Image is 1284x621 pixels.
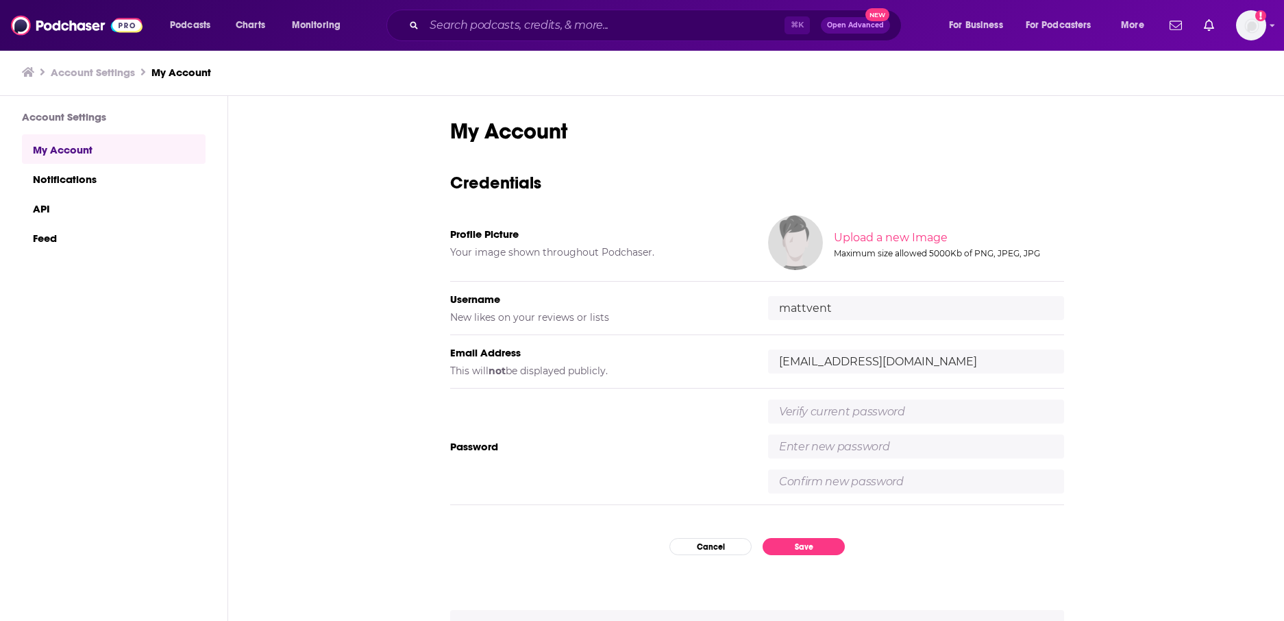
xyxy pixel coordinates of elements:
h3: Account Settings [22,110,206,123]
b: not [489,365,506,377]
a: Show notifications dropdown [1198,14,1220,37]
span: More [1121,16,1144,35]
button: open menu [1111,14,1161,36]
span: ⌘ K [785,16,810,34]
img: Podchaser - Follow, Share and Rate Podcasts [11,12,143,38]
h1: My Account [450,118,1064,145]
button: open menu [939,14,1020,36]
button: open menu [282,14,358,36]
span: Logged in as mattvent [1236,10,1266,40]
a: Charts [227,14,273,36]
button: Save [763,538,845,555]
span: Open Advanced [827,22,884,29]
h5: Your image shown throughout Podchaser. [450,246,746,258]
h5: Username [450,293,746,306]
img: User Profile [1236,10,1266,40]
input: Verify current password [768,400,1064,424]
h5: Email Address [450,346,746,359]
h5: New likes on your reviews or lists [450,311,746,324]
a: Show notifications dropdown [1164,14,1187,37]
span: Podcasts [170,16,210,35]
input: Confirm new password [768,470,1064,494]
a: My Account [151,66,211,79]
span: Monitoring [292,16,341,35]
img: Your profile image [768,215,823,270]
h5: Password [450,440,746,453]
a: API [22,193,206,223]
div: Search podcasts, credits, & more... [399,10,915,41]
button: open menu [1017,14,1111,36]
a: Feed [22,223,206,252]
div: Maximum size allowed 5000Kb of PNG, JPEG, JPG [834,248,1061,258]
a: Notifications [22,164,206,193]
button: Open AdvancedNew [821,17,890,34]
button: open menu [160,14,228,36]
input: Search podcasts, credits, & more... [424,14,785,36]
span: For Podcasters [1026,16,1091,35]
svg: Add a profile image [1255,10,1266,21]
a: Account Settings [51,66,135,79]
input: username [768,296,1064,320]
input: email [768,350,1064,374]
span: For Business [949,16,1003,35]
button: Show profile menu [1236,10,1266,40]
input: Enter new password [768,435,1064,459]
a: My Account [22,134,206,164]
h5: This will be displayed publicly. [450,365,746,377]
span: New [865,8,890,21]
h5: Profile Picture [450,228,746,241]
button: Cancel [669,538,752,555]
h3: Credentials [450,172,1064,193]
span: Charts [236,16,265,35]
